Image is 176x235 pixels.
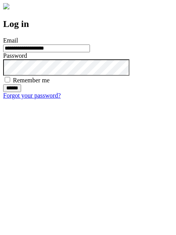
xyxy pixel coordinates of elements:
a: Forgot your password? [3,92,61,99]
label: Password [3,52,27,59]
label: Remember me [13,77,50,84]
label: Email [3,37,18,44]
h2: Log in [3,19,173,29]
img: logo-4e3dc11c47720685a147b03b5a06dd966a58ff35d612b21f08c02c0306f2b779.png [3,3,9,9]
